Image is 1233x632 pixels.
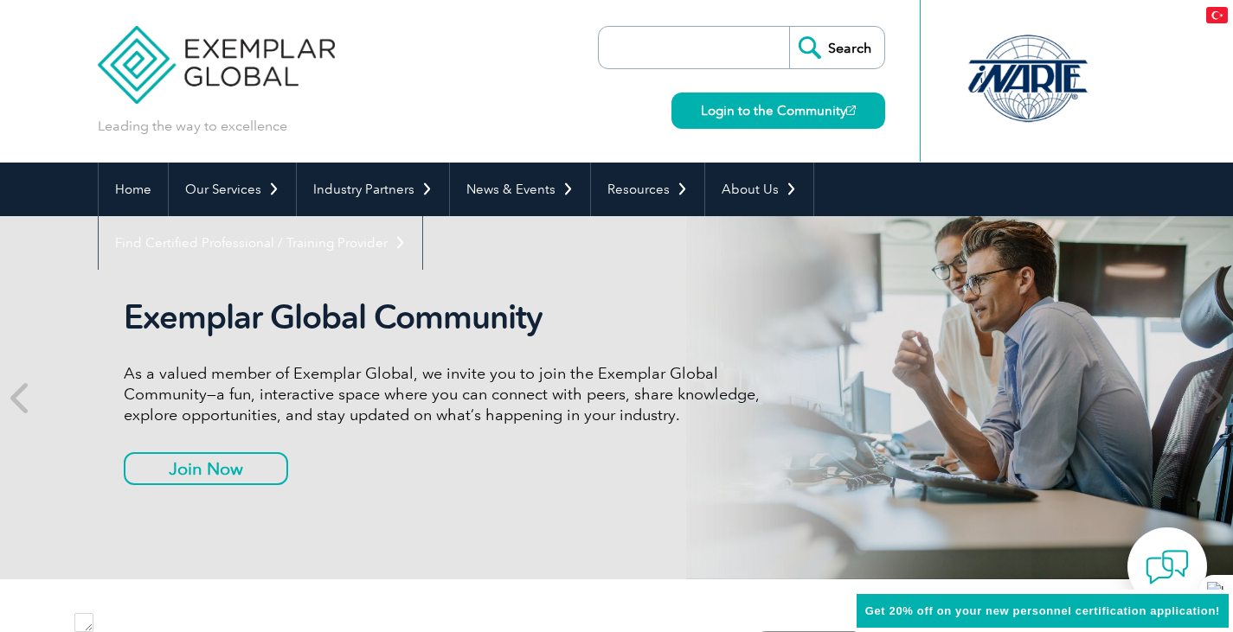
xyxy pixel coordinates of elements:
[99,163,168,216] a: Home
[865,604,1220,617] span: Get 20% off on your new personnel certification application!
[846,105,856,115] img: open_square.png
[671,93,885,129] a: Login to the Community
[169,163,296,216] a: Our Services
[705,163,813,216] a: About Us
[124,363,773,425] p: As a valued member of Exemplar Global, we invite you to join the Exemplar Global Community—a fun,...
[591,163,704,216] a: Resources
[789,27,884,68] input: Search
[99,216,422,270] a: Find Certified Professional / Training Provider
[1146,546,1189,589] img: contact-chat.png
[450,163,590,216] a: News & Events
[98,117,287,136] p: Leading the way to excellence
[297,163,449,216] a: Industry Partners
[124,297,773,337] h2: Exemplar Global Community
[124,452,288,485] a: Join Now
[1206,7,1228,23] img: tr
